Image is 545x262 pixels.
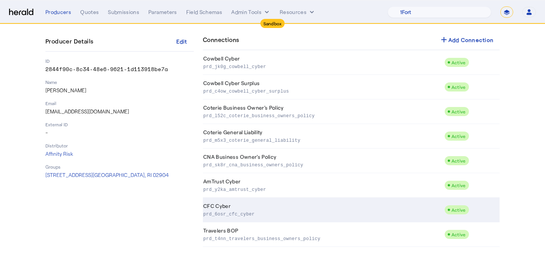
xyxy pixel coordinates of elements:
[45,65,194,73] p: 2844f90c-8c34-48e6-9621-1d113918be7a
[203,112,441,119] p: prd_l52c_coterie_business_owners_policy
[231,8,271,16] button: internal dropdown menu
[45,8,71,16] div: Producers
[45,164,194,170] p: Groups
[203,35,239,44] h4: Connections
[108,8,139,16] div: Submissions
[80,8,99,16] div: Quotes
[45,172,169,178] span: [STREET_ADDRESS] [GEOGRAPHIC_DATA], RI 02904
[203,161,441,168] p: prd_sk8r_cna_business_owners_policy
[203,173,444,198] td: AmTrust Cyber
[45,121,194,127] p: External ID
[170,34,194,48] button: Edit
[203,185,441,193] p: prd_y2ka_amtrust_cyber
[452,84,466,90] span: Active
[203,210,441,217] p: prd_6osr_cfc_cyber
[452,232,466,237] span: Active
[45,150,194,158] p: Affinity Risk
[45,37,96,46] h4: Producer Details
[176,37,187,45] div: Edit
[439,35,448,44] mat-icon: add
[45,143,194,149] p: Distributor
[452,133,466,139] span: Active
[45,108,194,115] p: [EMAIL_ADDRESS][DOMAIN_NAME]
[433,33,500,47] button: Add Connection
[203,136,441,144] p: prd_m5x3_coterie_general_liability
[203,198,444,222] td: CFC Cyber
[203,87,441,95] p: prd_c4ow_cowbell_cyber_surplus
[439,35,494,44] div: Add Connection
[45,58,194,64] p: ID
[203,149,444,173] td: CNA Business Owner's Policy
[452,183,466,188] span: Active
[280,8,316,16] button: Resources dropdown menu
[45,129,194,136] p: -
[203,124,444,149] td: Coterie General Liability
[452,207,466,212] span: Active
[452,158,466,163] span: Active
[45,79,194,85] p: Name
[45,100,194,106] p: Email
[45,87,194,94] p: [PERSON_NAME]
[452,109,466,114] span: Active
[203,99,444,124] td: Coterie Business Owner's Policy
[186,8,223,16] div: Field Schemas
[203,75,444,99] td: Cowbell Cyber Surplus
[203,234,441,242] p: prd_t4nn_travelers_business_owners_policy
[203,62,441,70] p: prd_jk0g_cowbell_cyber
[260,19,285,28] div: Sandbox
[203,50,444,75] td: Cowbell Cyber
[9,9,33,16] img: Herald Logo
[452,60,466,65] span: Active
[148,8,177,16] div: Parameters
[203,222,444,247] td: Travelers BOP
